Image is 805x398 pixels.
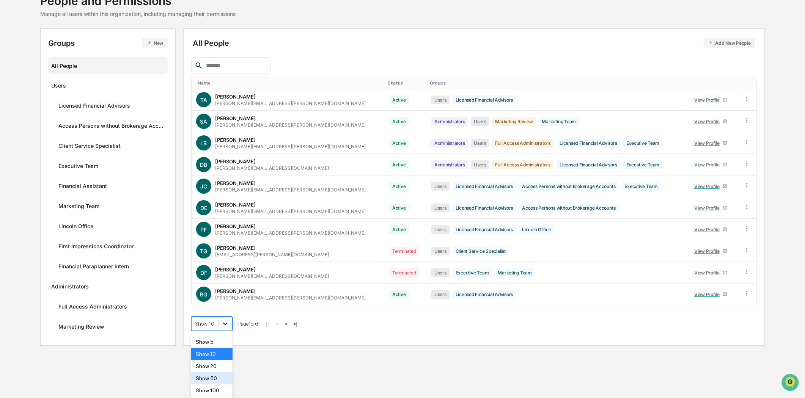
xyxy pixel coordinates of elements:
[58,243,134,252] div: First Impressions Coordinator
[58,203,99,212] div: Marketing Team
[431,96,450,104] div: Users
[431,182,450,191] div: Users
[215,202,256,208] div: [PERSON_NAME]
[694,248,723,254] div: View Profile
[215,115,256,121] div: [PERSON_NAME]
[492,139,553,147] div: Full Access Administrators
[58,183,107,192] div: Financial Assistant
[55,96,61,102] div: 🗄️
[431,247,450,255] div: Users
[15,96,49,103] span: Preclearance
[15,110,48,118] span: Data Lookup
[191,360,233,372] div: Show 20
[5,107,51,121] a: 🔎Data Lookup
[388,80,424,86] div: Toggle SortBy
[52,92,97,106] a: 🗄️Attestations
[453,225,516,234] div: Licensed Financial Advisors
[8,58,21,72] img: 1746055101610-c473b297-6a78-478c-a979-82029cc54cd1
[519,204,618,212] div: Access Persons without Brokerage Accounts
[471,117,489,126] div: Users
[200,183,207,190] span: JC
[495,268,535,277] div: Marketing Team
[431,117,468,126] div: Administrators
[40,11,236,17] div: Manage all users within this organization, including managing their permissions
[694,97,723,103] div: View Profile
[58,102,130,111] div: Licensed Financial Advisors
[215,273,329,279] div: [PERSON_NAME][EMAIL_ADDRESS][DOMAIN_NAME]
[691,245,731,257] a: View Profile
[48,38,168,48] div: Groups
[694,183,723,189] div: View Profile
[200,205,207,211] span: DE
[623,139,663,147] div: Executive Team
[389,160,409,169] div: Active
[691,224,731,235] a: View Profile
[201,140,207,146] span: LB
[389,182,409,191] div: Active
[431,225,450,234] div: Users
[58,223,93,232] div: Lincoln Office
[691,288,731,300] a: View Profile
[453,247,509,255] div: Client Service Specialist
[431,290,450,299] div: Users
[200,248,208,254] span: TG
[453,290,516,299] div: Licensed Financial Advisors
[8,96,14,102] div: 🖐️
[215,266,256,273] div: [PERSON_NAME]
[274,321,281,327] button: <
[694,270,723,276] div: View Profile
[129,60,138,69] button: Start new chat
[694,119,723,124] div: View Profile
[389,268,419,277] div: Terminated
[51,283,89,292] div: Administrators
[58,323,104,332] div: Marketing Review
[63,96,94,103] span: Attestations
[694,162,723,168] div: View Profile
[200,97,207,103] span: TA
[215,137,256,143] div: [PERSON_NAME]
[215,288,256,294] div: [PERSON_NAME]
[198,80,382,86] div: Toggle SortBy
[200,161,208,168] span: DB
[26,58,124,66] div: Start new chat
[621,182,661,191] div: Executive Team
[453,268,492,277] div: Executive Team
[389,225,409,234] div: Active
[519,182,618,191] div: Access Persons without Brokerage Accounts
[215,295,366,301] div: [PERSON_NAME][EMAIL_ADDRESS][PERSON_NAME][DOMAIN_NAME]
[8,111,14,117] div: 🔎
[389,247,419,255] div: Terminated
[191,336,233,348] div: Show 5
[453,182,516,191] div: Licensed Financial Advisors
[492,117,536,126] div: Marketing Review
[215,94,256,100] div: [PERSON_NAME]
[389,204,409,212] div: Active
[215,187,366,193] div: [PERSON_NAME][EMAIL_ADDRESS][PERSON_NAME][DOMAIN_NAME]
[694,205,723,211] div: View Profile
[694,140,723,146] div: View Profile
[694,227,723,232] div: View Profile
[142,38,168,48] button: New
[539,117,579,126] div: Marketing Team
[557,139,620,147] div: Licensed Financial Advisors
[389,117,409,126] div: Active
[191,384,233,396] div: Show 100
[453,96,516,104] div: Licensed Financial Advisors
[519,225,554,234] div: Lincoln Office
[215,122,366,128] div: [PERSON_NAME][EMAIL_ADDRESS][PERSON_NAME][DOMAIN_NAME]
[215,165,329,171] div: [PERSON_NAME][EMAIL_ADDRESS][DOMAIN_NAME]
[53,128,92,134] a: Powered byPylon
[215,208,366,214] div: [PERSON_NAME][EMAIL_ADDRESS][PERSON_NAME][DOMAIN_NAME]
[58,122,165,132] div: Access Persons without Brokerage Accounts
[691,116,731,127] a: View Profile
[691,180,731,192] a: View Profile
[58,263,129,272] div: Financial Paraplanner intern
[781,373,801,393] iframe: Open customer support
[5,92,52,106] a: 🖐️Preclearance
[691,159,731,171] a: View Profile
[691,267,731,279] a: View Profile
[215,100,366,106] div: [PERSON_NAME][EMAIL_ADDRESS][PERSON_NAME][DOMAIN_NAME]
[191,372,233,384] div: Show 50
